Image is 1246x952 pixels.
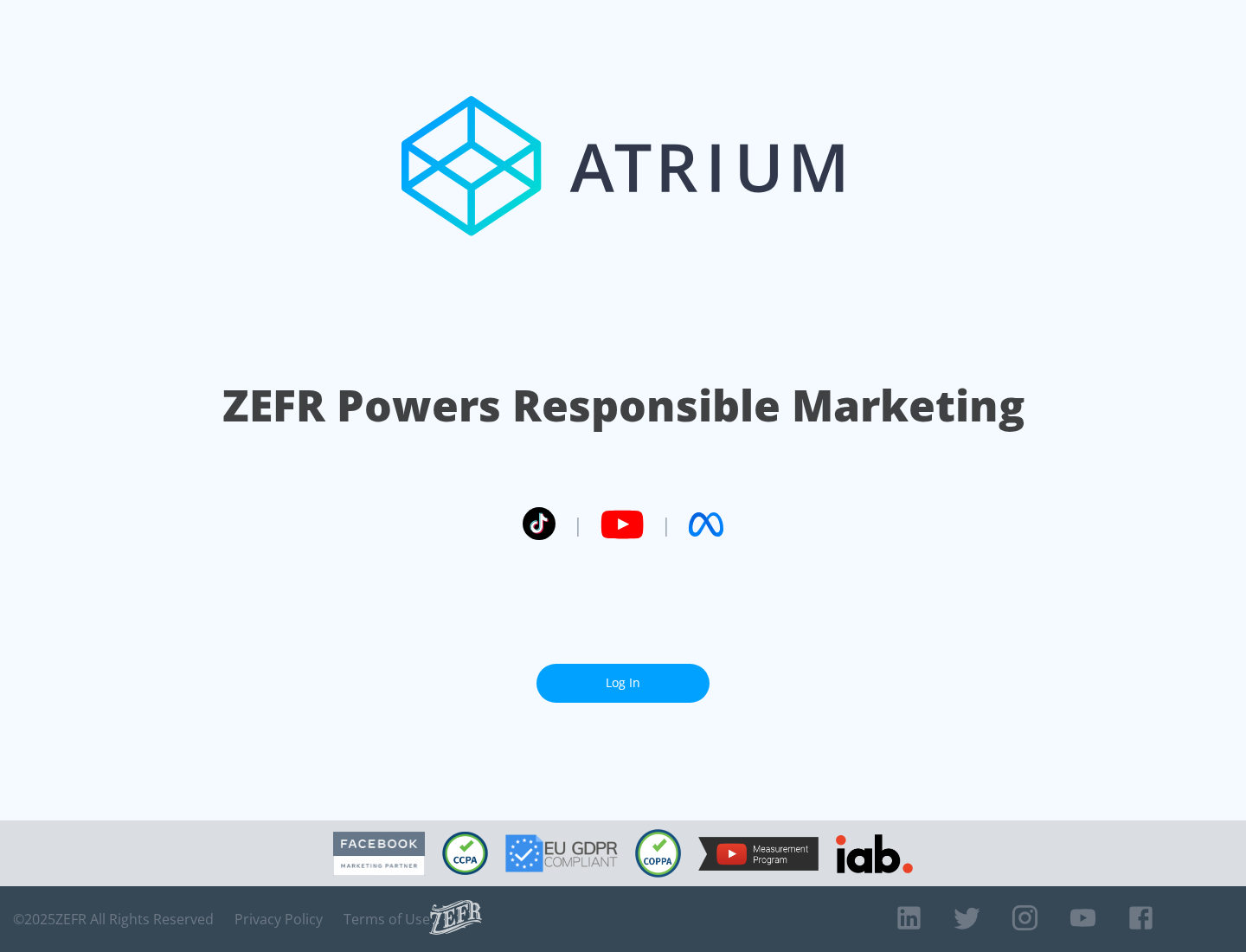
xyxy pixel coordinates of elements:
img: YouTube Measurement Program [698,837,819,871]
img: COPPA Compliant [635,829,681,878]
h1: ZEFR Powers Responsible Marketing [222,376,1024,435]
img: GDPR Compliant [505,834,618,872]
img: CCPA Compliant [442,832,488,875]
a: Log In [536,664,710,703]
span: | [573,511,583,537]
img: IAB [836,834,913,873]
span: © 2025 ZEFR All Rights Reserved [13,910,214,928]
img: Facebook Marketing Partner [333,832,425,876]
a: Privacy Policy [234,910,323,928]
a: Terms of Use [344,910,430,928]
span: | [661,511,671,537]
